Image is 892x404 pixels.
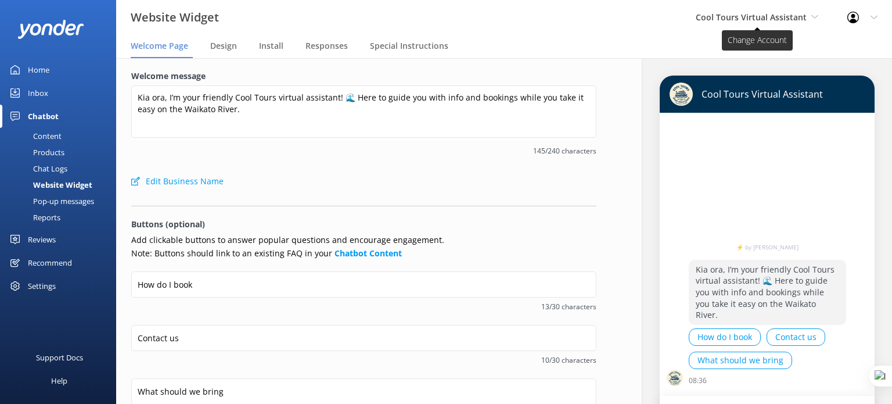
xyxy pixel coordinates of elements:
[28,105,59,128] div: Chatbot
[131,70,596,83] label: Welcome message
[7,209,116,226] a: Reports
[689,328,761,346] button: How do I book
[131,40,188,52] span: Welcome Page
[28,58,49,81] div: Home
[693,88,823,101] p: Cool Tours Virtual Assistant
[7,160,67,177] div: Chat Logs
[696,12,807,23] span: Cool Tours Virtual Assistant
[28,251,72,274] div: Recommend
[7,209,60,226] div: Reports
[689,352,792,369] button: What should we bring
[7,193,94,209] div: Pop-up messages
[131,85,596,138] textarea: Kia ora, I’m your friendly Cool Tours virtual assistant! 🌊 Here to guide you with info and bookin...
[7,160,116,177] a: Chat Logs
[210,40,237,52] span: Design
[51,369,67,392] div: Help
[7,177,92,193] div: Website Widget
[334,248,402,259] a: Chatbot Content
[17,20,84,39] img: yonder-white-logo.png
[131,145,596,156] span: 145/240 characters
[7,144,64,160] div: Products
[689,244,846,250] a: ⚡ by [PERSON_NAME]
[670,83,693,106] img: chatbot-avatar
[689,260,846,325] p: Kia ora, I’m your friendly Cool Tours virtual assistant! 🌊 Here to guide you with info and bookin...
[131,218,596,231] p: Buttons (optional)
[370,40,448,52] span: Special Instructions
[131,325,596,351] input: Button 2
[131,234,596,260] p: Add clickable buttons to answer popular questions and encourage engagement. Note: Buttons should ...
[131,355,596,366] span: 10/30 characters
[28,228,56,251] div: Reviews
[7,193,116,209] a: Pop-up messages
[131,170,224,193] button: Edit Business Name
[259,40,283,52] span: Install
[7,144,116,160] a: Products
[767,328,825,346] button: Contact us
[7,128,116,144] a: Content
[667,370,683,386] img: chatbot-avatar
[7,177,116,193] a: Website Widget
[7,128,62,144] div: Content
[305,40,348,52] span: Responses
[131,8,219,27] h3: Website Widget
[131,271,596,298] input: Button 1
[28,274,56,298] div: Settings
[28,81,48,105] div: Inbox
[36,346,83,369] div: Support Docs
[131,301,596,312] span: 13/30 characters
[689,375,707,386] p: 08:36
